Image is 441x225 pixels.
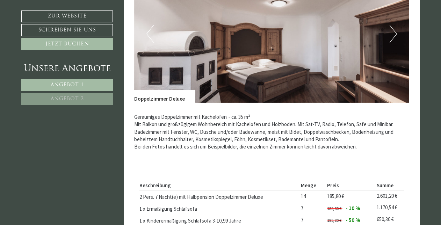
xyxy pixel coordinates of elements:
[134,113,410,151] p: Geräumiges Doppelzimmer mit Kachelofen ~ ca. 35 m² Mit Balkon und großzügigem Wohnbereich mit Kac...
[139,180,298,190] th: Beschreibung
[126,5,150,16] div: [DATE]
[325,180,374,190] th: Preis
[139,202,298,214] td: 1 x Ermäßigung Schlafsofa
[51,96,84,102] span: Angebot 2
[346,217,360,223] span: - 50 %
[298,190,325,202] td: 14
[21,63,113,75] div: Unsere Angebote
[10,20,100,25] div: Montis – Active Nature Spa
[390,25,397,43] button: Next
[134,90,195,102] div: Doppelzimmer Deluxe
[139,190,298,202] td: 2 Pers. 7 Nacht(e) mit Halbpension Doppelzimmer Deluxe
[146,25,154,43] button: Previous
[10,32,100,37] small: 18:32
[5,19,103,38] div: Guten Tag, wie können wir Ihnen helfen?
[327,193,344,199] span: 185,80 €
[298,202,325,214] td: 7
[374,202,404,214] td: 1.170,54 €
[374,180,404,190] th: Summe
[327,206,341,211] span: 185,80 €
[346,205,360,211] span: - 10 %
[230,184,275,196] button: Senden
[298,180,325,190] th: Menge
[51,82,84,88] span: Angebot 1
[21,38,113,50] a: Jetzt buchen
[327,218,341,223] span: 185,80 €
[374,190,404,202] td: 2.601,20 €
[21,24,113,36] a: Schreiben Sie uns
[21,10,113,22] a: Zur Website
